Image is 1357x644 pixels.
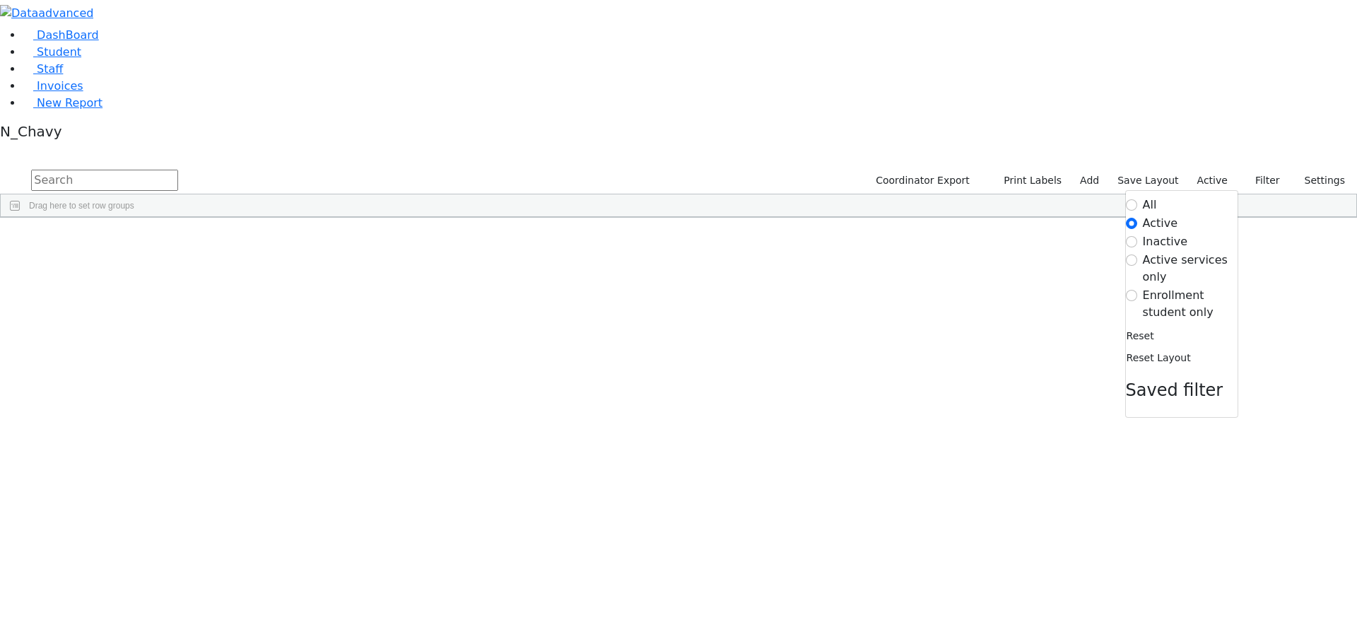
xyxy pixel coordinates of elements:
[1143,252,1238,286] label: Active services only
[37,45,81,59] span: Student
[1074,170,1105,192] a: Add
[1126,218,1137,229] input: Active
[1126,254,1137,266] input: Active services only
[1126,236,1137,247] input: Inactive
[37,28,99,42] span: DashBoard
[1143,215,1178,232] label: Active
[1143,197,1157,213] label: All
[23,28,99,42] a: DashBoard
[29,201,134,211] span: Drag here to set row groups
[37,96,102,110] span: New Report
[1111,170,1185,192] button: Save Layout
[1143,287,1238,321] label: Enrollment student only
[1125,190,1238,418] div: Settings
[37,62,63,76] span: Staff
[23,96,102,110] a: New Report
[1126,290,1137,301] input: Enrollment student only
[987,170,1068,192] button: Print Labels
[1237,170,1286,192] button: Filter
[23,79,83,93] a: Invoices
[1126,380,1223,400] span: Saved filter
[1286,170,1351,192] button: Settings
[31,170,178,191] input: Search
[23,62,63,76] a: Staff
[1126,325,1155,347] button: Reset
[37,79,83,93] span: Invoices
[1126,347,1192,369] button: Reset Layout
[23,45,81,59] a: Student
[867,170,976,192] button: Coordinator Export
[1126,199,1137,211] input: All
[1143,233,1188,250] label: Inactive
[1191,170,1234,192] label: Active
